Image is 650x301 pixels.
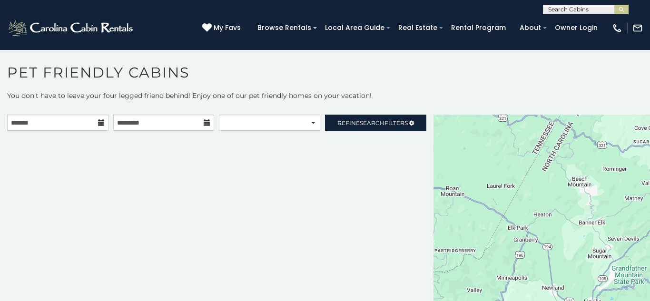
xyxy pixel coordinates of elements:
[515,20,546,35] a: About
[394,20,442,35] a: Real Estate
[7,19,136,38] img: White-1-2.png
[214,23,241,33] span: My Favs
[202,23,243,33] a: My Favs
[337,119,408,126] span: Refine Filters
[550,20,602,35] a: Owner Login
[632,23,643,33] img: mail-regular-white.png
[360,119,384,126] span: Search
[325,115,426,131] a: RefineSearchFilters
[446,20,511,35] a: Rental Program
[253,20,316,35] a: Browse Rentals
[612,23,622,33] img: phone-regular-white.png
[320,20,389,35] a: Local Area Guide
